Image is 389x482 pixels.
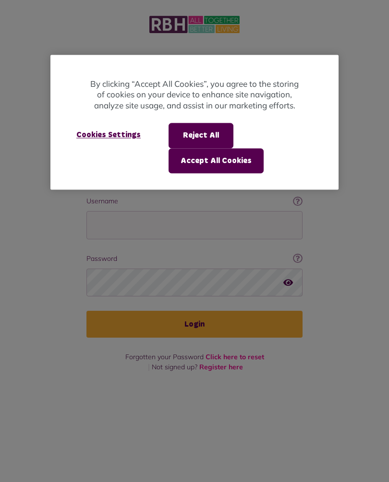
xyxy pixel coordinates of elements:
[50,55,339,189] div: Privacy
[169,123,233,148] button: Reject All
[50,55,339,189] div: Cookie banner
[65,123,152,147] button: Cookies Settings
[169,148,264,173] button: Accept All Cookies
[89,79,300,111] p: By clicking “Accept All Cookies”, you agree to the storing of cookies on your device to enhance s...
